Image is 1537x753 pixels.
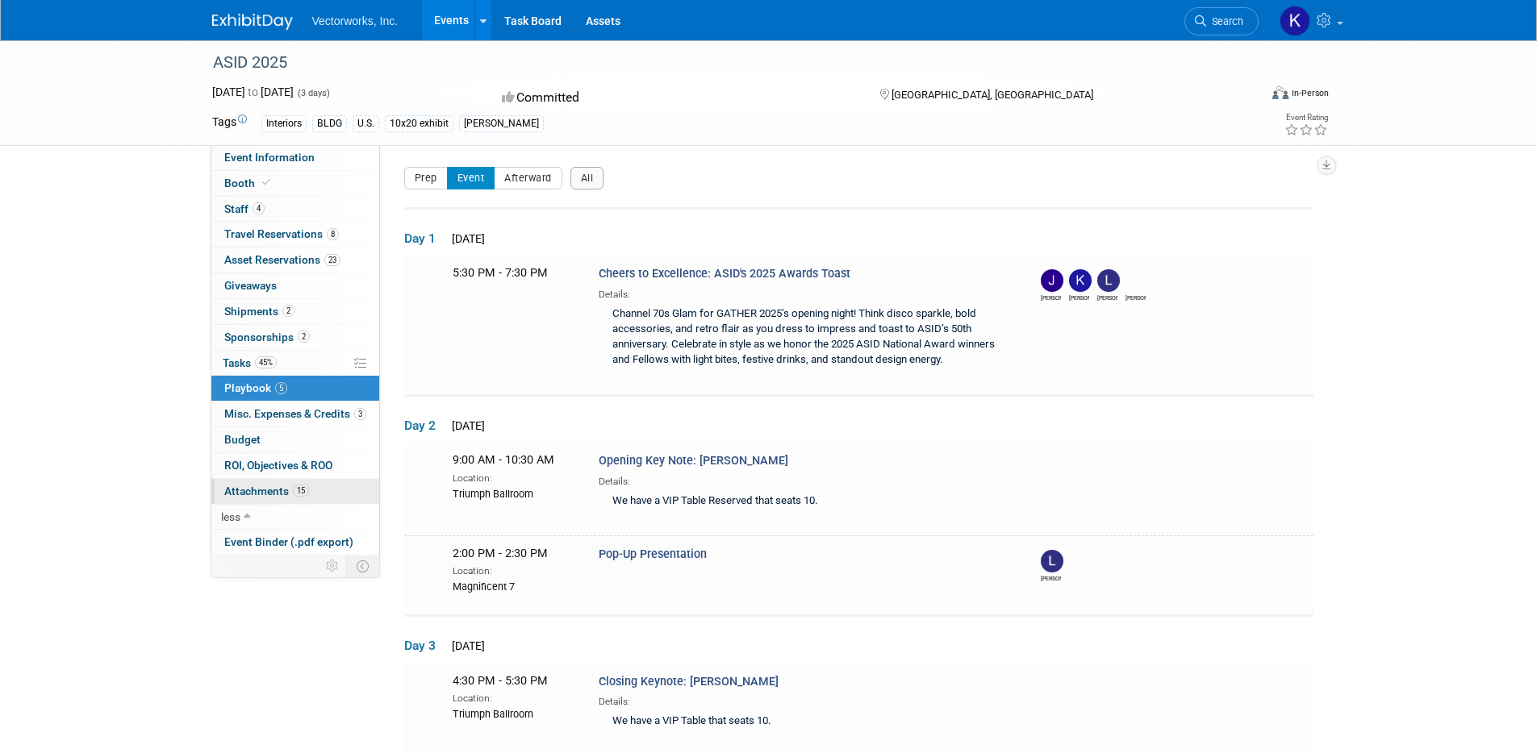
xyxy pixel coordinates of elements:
div: 10x20 exhibit [385,115,453,132]
div: Luis Ruiz [1097,292,1117,302]
span: Event Binder (.pdf export) [224,535,353,548]
div: Luis Ruiz [1041,572,1061,583]
a: Search [1184,7,1259,35]
span: 5:30 PM - 7:30 PM [453,266,548,280]
div: Location: [453,562,574,578]
span: less [221,510,240,523]
span: (3 days) [296,88,330,98]
a: Staff4 [211,197,379,222]
span: Misc. Expenses & Credits [224,407,366,420]
div: [PERSON_NAME] [459,115,544,132]
a: Sponsorships2 [211,325,379,350]
div: Event Rating [1284,114,1328,122]
span: Giveaways [224,279,277,292]
span: 23 [324,254,340,266]
span: Asset Reservations [224,253,340,266]
img: John D'Addario [1041,269,1063,292]
div: Channel 70s Glam for GATHER 2025’s opening night! Think disco sparkle, bold accessories, and retr... [599,302,1013,374]
td: Toggle Event Tabs [346,555,379,576]
span: Playbook [224,381,287,394]
span: ROI, Objectives & ROO [224,459,332,472]
span: 8 [327,228,339,240]
div: Location: [453,469,574,485]
a: Attachments15 [211,479,379,504]
div: BLDG [312,115,347,132]
span: 4 [253,202,265,214]
div: John D'Addario [1041,292,1061,302]
a: less [211,505,379,530]
span: [DATE] [447,639,485,652]
span: to [245,85,261,98]
a: Asset Reservations23 [211,248,379,272]
button: Prep [404,167,448,189]
img: Keith Ragsdale [1069,269,1092,292]
span: 3 [354,408,366,420]
a: Tasks45% [211,351,379,376]
span: Closing Keynote: [PERSON_NAME] [599,675,779,689]
div: Location: [453,689,574,705]
i: Booth reservation complete [262,178,270,187]
span: [DATE] [DATE] [212,85,294,98]
div: ASID 2025 [207,48,1234,77]
div: Details: [599,690,1013,709]
span: Tasks [223,356,277,369]
span: 4:30 PM - 5:30 PM [453,674,548,688]
img: Keith Ragsdale [1280,6,1310,36]
span: Search [1206,15,1243,27]
span: Attachments [224,485,309,497]
span: Day 2 [404,417,445,435]
span: 9:00 AM - 10:30 AM [453,453,554,467]
img: Format-Inperson.png [1272,86,1288,99]
button: Event [447,167,495,189]
div: Triumph Ballroom [453,485,574,501]
a: Event Binder (.pdf export) [211,530,379,555]
a: ROI, Objectives & ROO [211,453,379,478]
span: Shipments [224,305,294,318]
div: Magnificent 7 [453,578,574,594]
a: Event Information [211,145,379,170]
span: Booth [224,177,274,189]
span: Day 1 [404,230,445,248]
span: Budget [224,433,261,446]
a: Travel Reservations8 [211,222,379,247]
span: Vectorworks, Inc. [312,15,399,27]
a: Playbook5 [211,376,379,401]
div: Event Format [1163,84,1330,108]
img: ExhibitDay [212,14,293,30]
span: [DATE] [447,232,485,245]
td: Personalize Event Tab Strip [319,555,347,576]
span: Cheers to Excellence: ASID's 2025 Awards Toast [599,267,850,281]
div: Details: [599,283,1013,302]
div: Details: [599,470,1013,489]
span: 15 [293,485,309,497]
button: All [570,167,604,189]
span: Pop-Up Presentation [599,547,707,561]
span: 45% [255,356,277,368]
img: Luis Ruiz [1097,269,1120,292]
div: Matthew Kuhlman [1126,292,1146,302]
a: Misc. Expenses & Credits3 [211,401,379,426]
div: Interiors [261,115,307,132]
div: We have a VIP Table Reserved that seats 10. [599,489,1013,515]
div: Keith Ragsdale [1069,292,1089,302]
div: We have a VIP Table that seats 10. [599,709,1013,735]
a: Giveaways [211,273,379,298]
span: 2 [282,305,294,317]
img: Matthew Kuhlman [1126,269,1148,292]
span: 2 [298,331,310,343]
div: Triumph Ballroom [453,705,574,722]
span: Opening Key Note: [PERSON_NAME] [599,454,788,468]
span: 5 [275,382,287,394]
div: U.S. [353,115,379,132]
a: Budget [211,427,379,452]
div: Committed [497,84,854,112]
span: [GEOGRAPHIC_DATA], [GEOGRAPHIC_DATA] [892,89,1093,101]
span: Staff [224,202,265,215]
span: [DATE] [447,419,485,432]
a: Booth [211,171,379,196]
div: In-Person [1291,87,1329,99]
span: Event Information [224,151,315,164]
img: Luis Ruiz [1041,550,1063,572]
button: Afterward [494,167,562,189]
span: 2:00 PM - 2:30 PM [453,547,548,560]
